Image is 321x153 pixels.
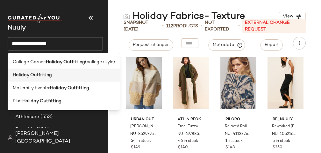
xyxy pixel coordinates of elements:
[131,145,140,150] span: $149
[8,135,13,140] img: svg%3e
[130,124,156,130] span: [PERSON_NAME] Fur Patchwork Jacket
[131,138,151,144] span: 54 in stock
[8,14,62,23] img: cfy_white_logo.C9jOOHJF.svg
[131,117,157,123] span: Urban Outfitters
[272,124,298,130] span: Reworked [PERSON_NAME] Pants
[282,14,293,19] span: View
[238,22,240,30] span: •
[39,113,53,121] span: (553)
[162,22,164,30] span: •
[273,117,298,123] span: Re_Nuuly x [PERSON_NAME] Fix
[129,39,173,51] button: Request changes
[13,98,22,104] span: Plus:
[124,19,160,33] span: Snapshot [DATE]
[8,25,26,31] span: Current Company Name
[15,113,39,121] span: Athleisure
[166,24,173,29] span: 112
[178,138,198,144] span: 46 in stock
[15,126,35,133] span: Boys Lie
[201,22,202,30] span: •
[225,145,235,150] span: $148
[225,124,251,130] span: Relaxed Roll-Neck Sweater
[205,19,236,33] span: Not Exported
[35,126,49,133] span: (104)
[272,131,298,137] span: NU-105216832-000-001
[273,138,290,144] span: 5 in stock
[46,59,85,65] b: Holiday Outfitting
[279,12,306,21] button: View
[178,117,204,123] span: 4th & Reckless
[166,23,198,30] div: Products
[242,19,306,33] p: External Change Request
[264,43,279,48] span: Report
[50,85,89,91] b: Holiday Outfitting
[124,10,245,23] div: Holiday Fabrics- Texture
[13,72,52,78] b: Holiday Outfitting
[225,117,251,123] span: Pilcro
[225,138,243,144] span: 1 in stock
[177,124,203,130] span: Emel Fuzzy Coat
[130,131,156,137] span: NU-85297950-000-015
[13,59,46,65] span: College Corner:
[209,39,245,51] button: Metadata
[260,39,283,51] button: Report
[177,131,203,137] span: NU-69788503-000-030
[124,13,130,20] img: svg%3e
[85,59,115,65] span: (college style)
[13,85,50,91] span: Maternity Events:
[15,130,103,145] span: [PERSON_NAME][GEOGRAPHIC_DATA]
[22,98,61,104] b: Holiday Outfitting
[212,42,241,48] span: Metadata
[225,131,251,137] span: NU-4113326950192-000-049
[273,145,282,150] span: $250
[132,43,169,48] span: Request changes
[178,145,188,150] span: $140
